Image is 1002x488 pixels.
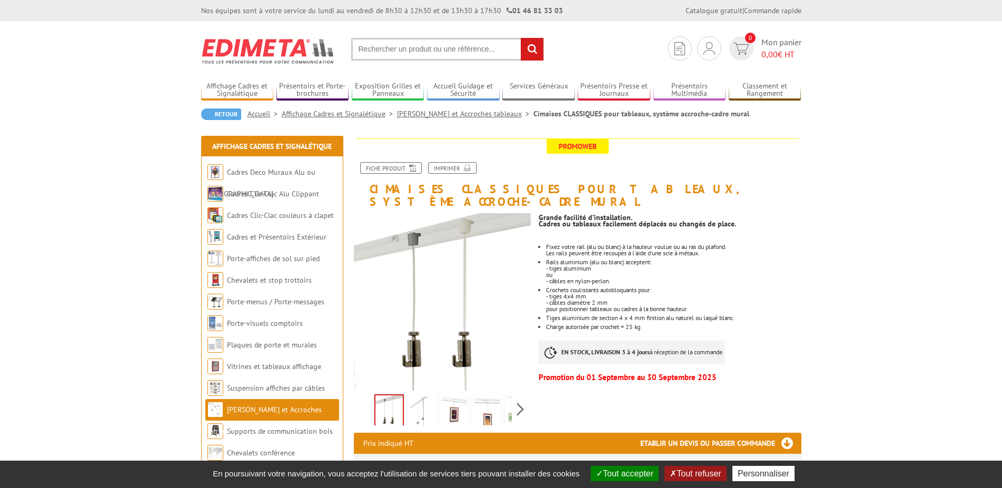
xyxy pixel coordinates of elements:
li: Charge autorisée par crochet = 25 kg [546,324,801,330]
a: Affichage Cadres et Signalétique [212,142,332,151]
a: Classement et Rangement [729,82,801,99]
img: Plaques de porte et murales [207,337,223,353]
a: Affichage Cadres et Signalétique [201,82,274,99]
a: Accueil [247,109,282,118]
a: Retour [201,108,241,120]
a: [PERSON_NAME] et Accroches tableaux [207,405,322,436]
a: Chevalets et stop trottoirs [227,275,312,285]
a: Présentoirs Presse et Journaux [578,82,650,99]
a: Cadres Clic-Clac couleurs à clapet [227,211,334,220]
a: Cadres et Présentoirs Extérieur [227,232,326,242]
p: - câbles diamètre 2 mm [546,300,801,306]
img: 250004_250003_kit_cimaise_cable_nylon_perlon.jpg [354,213,531,391]
a: Suspension affiches par câbles [227,383,325,393]
img: Chevalets et stop trottoirs [207,272,223,288]
p: Prix indiqué HT [363,433,413,454]
div: Nos équipes sont à votre service du lundi au vendredi de 8h30 à 12h30 et de 13h30 à 17h30 [201,5,563,16]
img: Edimeta [201,32,335,71]
a: Cadres Clic-Clac Alu Clippant [227,189,319,198]
strong: EN STOCK, LIVRAISON 3 à 4 jours [561,348,650,356]
a: Cadres Deco Muraux Alu ou [GEOGRAPHIC_DATA] [207,167,315,198]
img: devis rapide [703,42,715,55]
span: En poursuivant votre navigation, vous acceptez l'utilisation de services tiers pouvant installer ... [207,469,585,478]
a: Imprimer [428,162,477,174]
img: Porte-menus / Porte-messages [207,294,223,310]
input: rechercher [521,38,543,61]
a: Accueil Guidage et Sécurité [427,82,500,99]
a: Plaques de porte et murales [227,340,317,350]
a: Exposition Grilles et Panneaux [352,82,424,99]
p: Fixez votre rail (alu ou blanc) à la hauteur voulue ou au ras du plafond. [546,244,801,250]
img: Chevalets conférence [207,445,223,461]
a: Fiche produit [360,162,422,174]
img: Porte-affiches de sol sur pied [207,251,223,266]
img: Porte-visuels comptoirs [207,315,223,331]
a: Supports de communication bois [227,426,333,436]
img: Cimaises et Accroches tableaux [207,402,223,417]
a: Porte-menus / Porte-messages [227,297,324,306]
img: 250001_250002_kit_cimaise_accroche_anti_degondable.jpg [409,396,434,429]
p: - tiges 4x4 mm [546,293,801,300]
h3: Etablir un devis ou passer commande [640,433,801,454]
img: devis rapide [674,42,685,55]
img: Cadres Clic-Clac couleurs à clapet [207,207,223,223]
a: Porte-affiches de sol sur pied [227,254,320,263]
p: Cadres ou tableaux facilement déplacés ou changés de place. [539,221,801,227]
li: Tiges aluminium de section 4 x 4 mm finition alu naturel ou laqué blanc. [546,315,801,321]
span: 0 [745,33,756,43]
p: - câbles en nylon-perlon. [546,278,801,284]
a: Catalogue gratuit [686,6,742,15]
strong: 01 46 81 33 03 [507,6,563,15]
li: Cimaises CLASSIQUES pour tableaux, système accroche-cadre mural [533,108,749,119]
a: [PERSON_NAME] et Accroches tableaux [397,109,533,118]
a: Chevalets conférence [227,448,295,457]
div: | [686,5,801,16]
p: Rails aluminium (alu ou blanc) acceptent: [546,259,801,265]
button: Tout refuser [664,466,726,481]
img: 250004_250003_kit_cimaise_cable_nylon_perlon.jpg [375,395,403,428]
p: - tiges aluminium [546,265,801,272]
a: devis rapide 0 Mon panier 0,00€ HT [727,36,801,61]
span: Mon panier [761,36,801,61]
a: Services Généraux [502,82,575,99]
p: Les rails peuvent être recoupés à l'aide d'une scie à métaux. [546,250,801,256]
p: pour positionner tableaux ou cadres à la bonne hauteur. [546,306,801,312]
p: Crochets coulissants autobloquants pour: [546,287,801,293]
button: Personnaliser (fenêtre modale) [732,466,795,481]
img: Suspension affiches par câbles [207,380,223,396]
p: Promotion du 01 Septembre au 30 Septembre 2025 [539,374,801,381]
span: Next [515,401,525,418]
img: Cadres et Présentoirs Extérieur [207,229,223,245]
a: Vitrines et tableaux affichage [227,362,321,371]
a: Affichage Cadres et Signalétique [282,109,397,118]
a: Porte-visuels comptoirs [227,318,303,328]
img: Cadres Deco Muraux Alu ou Bois [207,164,223,180]
img: cimaises_classiques_pour_tableaux_systeme_accroche_cadre_250001_1bis.jpg [442,396,467,429]
button: Tout accepter [591,466,659,481]
span: € HT [761,48,801,61]
input: Rechercher un produit ou une référence... [351,38,544,61]
img: Vitrines et tableaux affichage [207,358,223,374]
img: devis rapide [733,43,749,55]
p: à réception de la commande [539,341,725,364]
span: 0,00 [761,49,778,59]
p: Grande facilité d’installation. [539,214,801,221]
a: Présentoirs Multimédia [653,82,726,99]
a: Présentoirs et Porte-brochures [276,82,349,99]
img: cimaises_classiques_pour_tableaux_systeme_accroche_cadre_250001_4bis.jpg [474,396,500,429]
p: ou [546,272,801,278]
img: 250014_rail_alu_horizontal_tiges_cables.jpg [507,396,532,429]
span: Promoweb [547,139,609,154]
a: Commande rapide [744,6,801,15]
